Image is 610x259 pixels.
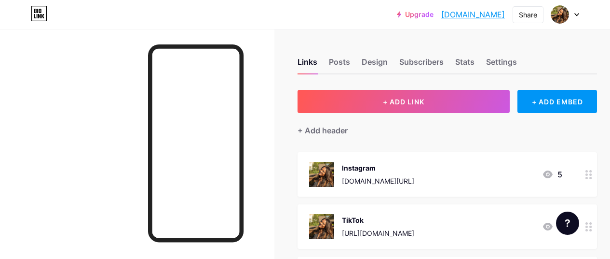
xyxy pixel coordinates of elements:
div: 0 [542,221,562,232]
div: Subscribers [399,56,444,73]
div: + Add header [298,125,348,136]
div: Share [519,10,537,20]
div: Settings [486,56,517,73]
div: Instagram [342,163,414,173]
div: [URL][DOMAIN_NAME] [342,228,414,238]
div: Posts [329,56,350,73]
img: soultherapycafe [551,5,569,24]
img: TikTok [309,214,334,239]
span: + ADD LINK [383,98,424,106]
button: + ADD LINK [298,90,510,113]
div: [DOMAIN_NAME][URL] [342,176,414,186]
a: Upgrade [397,11,434,18]
div: TikTok [342,215,414,225]
a: [DOMAIN_NAME] [441,9,505,20]
img: Instagram [309,162,334,187]
div: 5 [542,169,562,180]
div: + ADD EMBED [517,90,597,113]
div: Stats [455,56,474,73]
div: Links [298,56,317,73]
div: Design [362,56,388,73]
